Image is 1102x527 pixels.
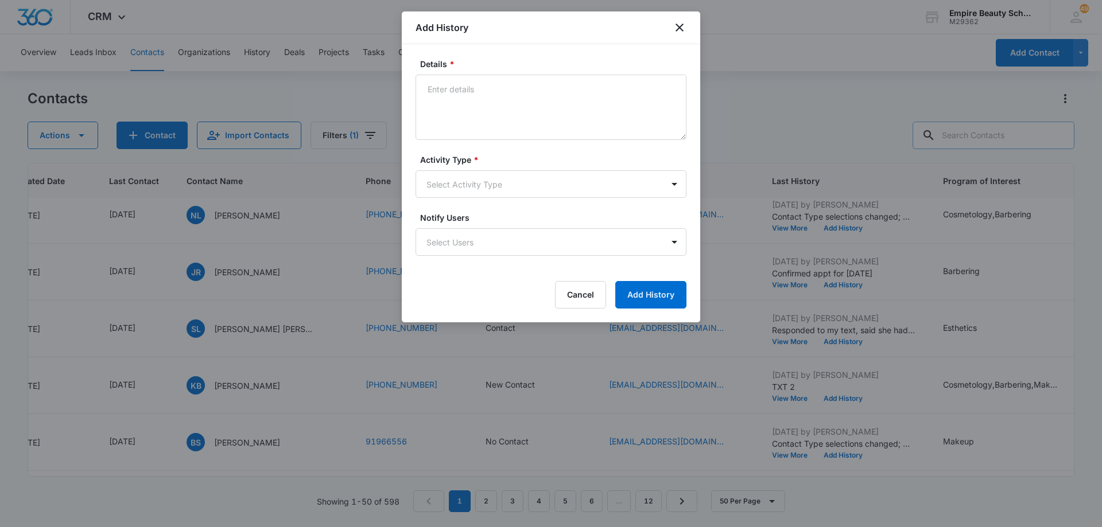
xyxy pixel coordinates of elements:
[555,281,606,309] button: Cancel
[420,58,691,70] label: Details
[416,21,468,34] h1: Add History
[673,21,686,34] button: close
[615,281,686,309] button: Add History
[420,154,691,166] label: Activity Type
[420,212,691,224] label: Notify Users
